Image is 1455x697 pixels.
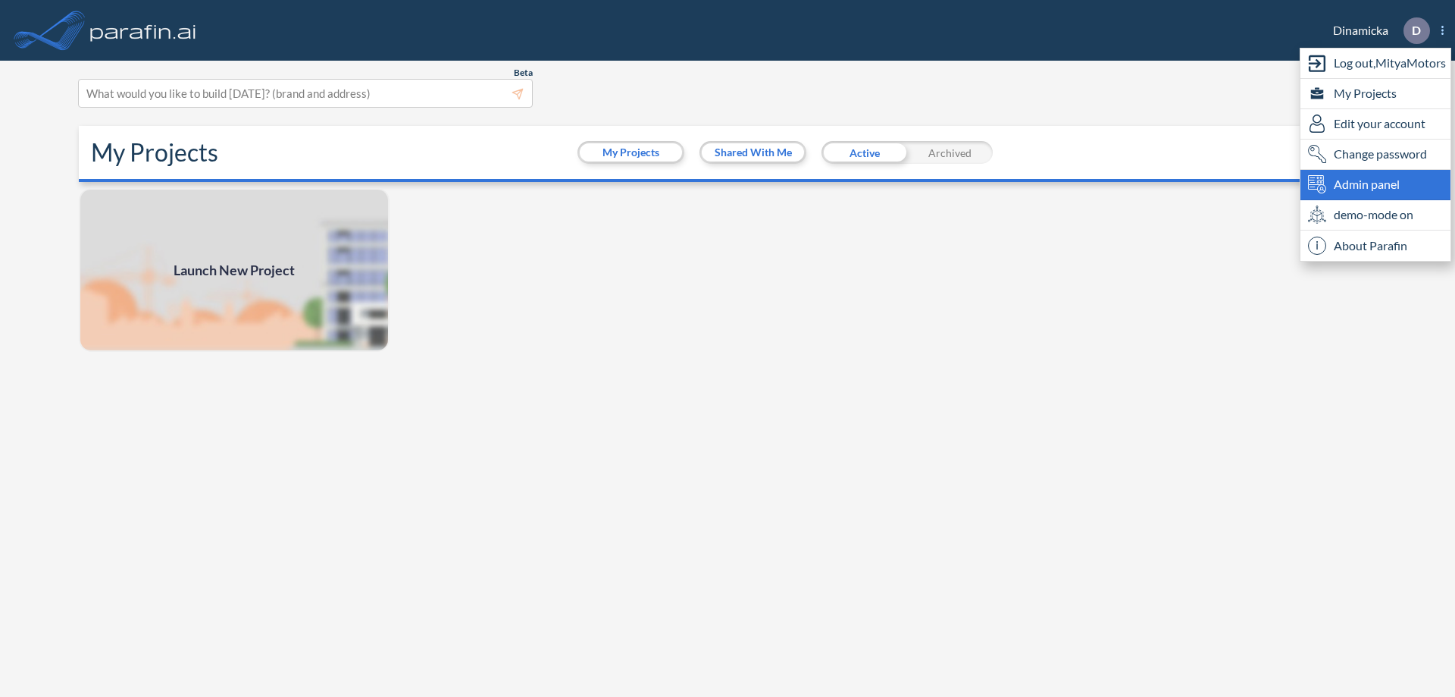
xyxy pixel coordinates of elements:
span: demo-mode on [1334,206,1413,224]
span: Beta [514,67,533,79]
a: Launch New Project [79,188,390,352]
div: Edit user [1300,109,1450,140]
span: Admin panel [1334,175,1400,193]
button: Shared With Me [702,143,804,162]
span: Log out, MityaMotors [1334,54,1446,72]
div: My Projects [1300,79,1450,109]
img: add [79,188,390,352]
div: Archived [907,141,993,164]
p: D [1412,24,1421,37]
span: i [1308,237,1326,255]
img: logo [87,15,199,46]
button: My Projects [580,143,682,162]
div: Change password [1300,140,1450,170]
div: Dinamicka [1310,17,1444,44]
div: About Parafin [1300,231,1450,261]
div: Admin panel [1300,170,1450,200]
div: Active [821,141,907,164]
span: My Projects [1334,84,1397,102]
span: Launch New Project [174,260,295,281]
span: Edit your account [1334,115,1425,133]
div: Log out [1300,49,1450,79]
div: demo-mode on [1300,200,1450,231]
h2: My Projects [91,138,218,167]
span: About Parafin [1334,237,1407,255]
span: Change password [1334,145,1427,163]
